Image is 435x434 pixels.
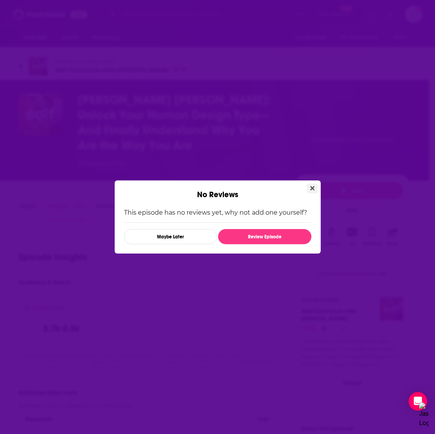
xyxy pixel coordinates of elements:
button: Close [307,184,318,193]
p: This episode has no reviews yet, why not add one yourself? [124,209,311,216]
div: Open Intercom Messenger [409,392,427,411]
button: Review Episode [218,229,311,244]
div: No Reviews [115,180,321,199]
button: Maybe Later [124,229,217,244]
